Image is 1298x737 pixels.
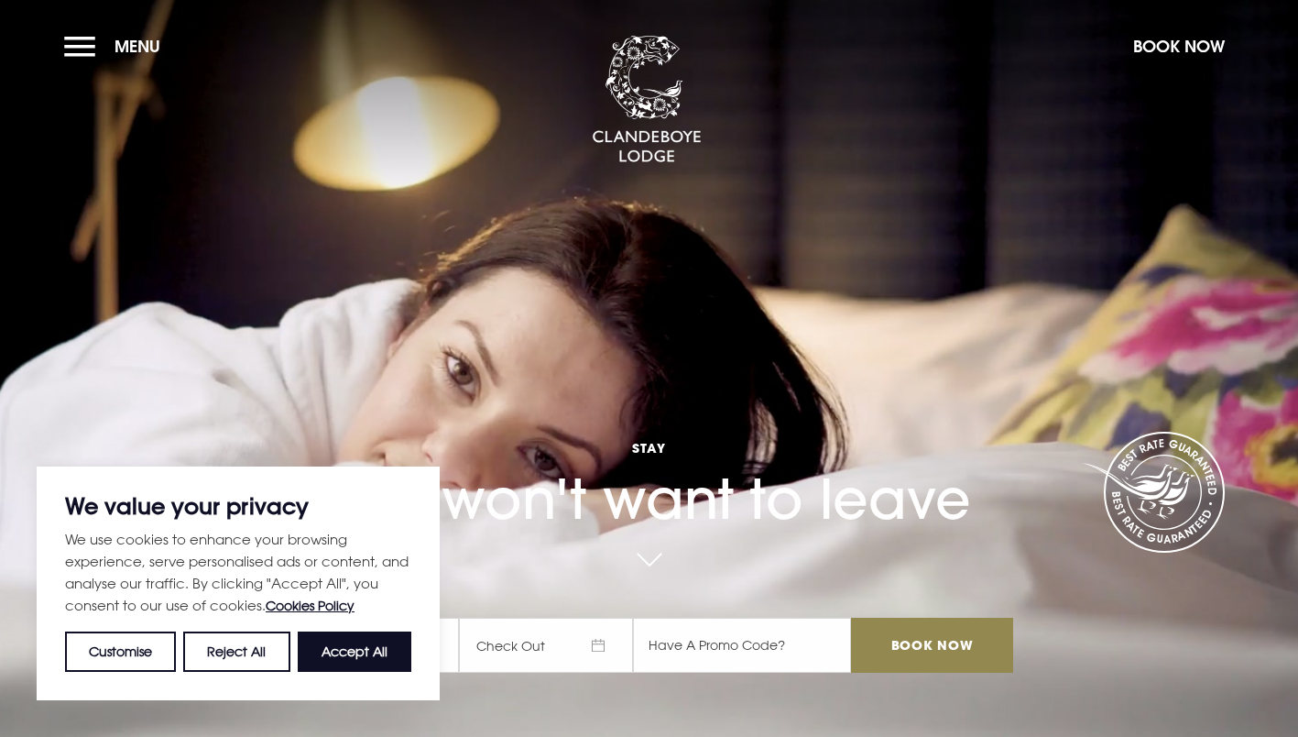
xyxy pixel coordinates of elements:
div: We value your privacy [37,467,440,700]
h1: You won't want to leave [285,392,1012,532]
button: Menu [64,27,169,66]
button: Book Now [1124,27,1234,66]
img: Clandeboye Lodge [592,36,702,164]
p: We use cookies to enhance your browsing experience, serve personalised ads or content, and analys... [65,528,411,617]
span: Menu [115,36,160,57]
button: Reject All [183,632,289,672]
input: Book Now [851,618,1012,673]
span: Stay [285,439,1012,456]
a: Cookies Policy [266,598,354,613]
button: Customise [65,632,176,672]
p: We value your privacy [65,495,411,517]
input: Have A Promo Code? [633,618,851,673]
span: Check Out [459,618,633,673]
button: Accept All [298,632,411,672]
